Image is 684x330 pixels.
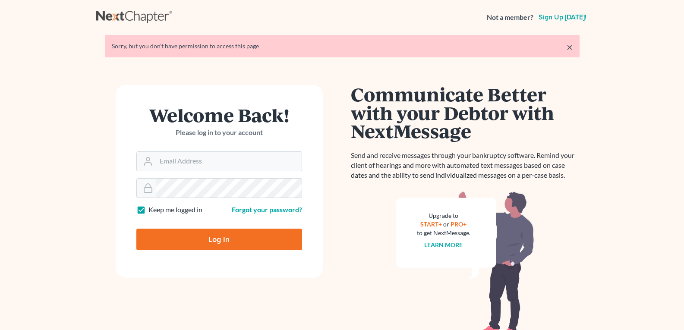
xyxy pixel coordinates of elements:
label: Keep me logged in [148,205,202,215]
div: Upgrade to [417,211,470,220]
strong: Not a member? [487,13,533,22]
input: Email Address [156,152,302,171]
a: Learn more [424,241,463,248]
a: × [567,42,573,52]
a: Forgot your password? [232,205,302,214]
p: Please log in to your account [136,128,302,138]
p: Send and receive messages through your bankruptcy software. Remind your client of hearings and mo... [351,151,580,180]
a: Sign up [DATE]! [537,14,588,21]
a: START+ [420,220,442,228]
span: or [443,220,449,228]
h1: Welcome Back! [136,106,302,124]
a: PRO+ [451,220,467,228]
div: Sorry, but you don't have permission to access this page [112,42,573,50]
div: to get NextMessage. [417,229,470,237]
input: Log In [136,229,302,250]
h1: Communicate Better with your Debtor with NextMessage [351,85,580,140]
